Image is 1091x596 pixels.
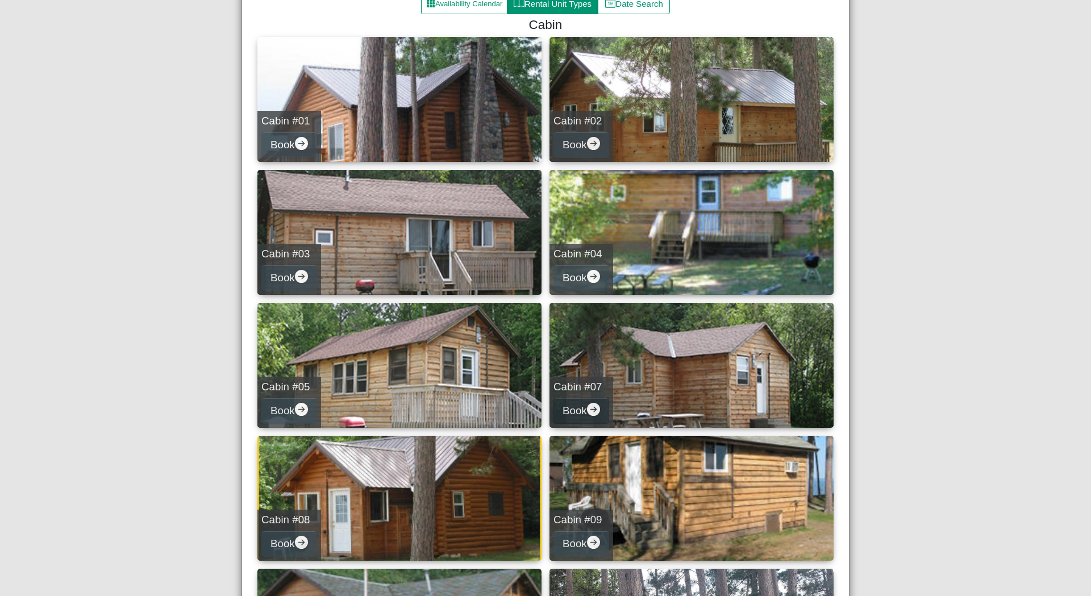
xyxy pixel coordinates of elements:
button: Bookarrow right circle fill [261,398,317,423]
h4: Cabin [262,17,829,32]
h5: Cabin #08 [261,514,317,527]
h5: Cabin #09 [553,514,609,527]
button: Bookarrow right circle fill [553,265,609,290]
svg: arrow right circle fill [587,403,600,416]
svg: arrow right circle fill [295,403,308,416]
button: Bookarrow right circle fill [261,265,317,290]
button: Bookarrow right circle fill [553,132,609,157]
svg: arrow right circle fill [295,270,308,283]
button: Bookarrow right circle fill [553,398,609,423]
button: Bookarrow right circle fill [261,132,317,157]
svg: arrow right circle fill [587,137,600,150]
svg: arrow right circle fill [295,137,308,150]
svg: arrow right circle fill [295,536,308,549]
h5: Cabin #05 [261,381,317,394]
button: Bookarrow right circle fill [553,531,609,556]
h5: Cabin #02 [553,115,609,128]
svg: arrow right circle fill [587,270,600,283]
button: Bookarrow right circle fill [261,531,317,556]
h5: Cabin #04 [553,248,609,261]
svg: arrow right circle fill [587,536,600,549]
h5: Cabin #01 [261,115,317,128]
h5: Cabin #03 [261,248,317,261]
h5: Cabin #07 [553,381,609,394]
